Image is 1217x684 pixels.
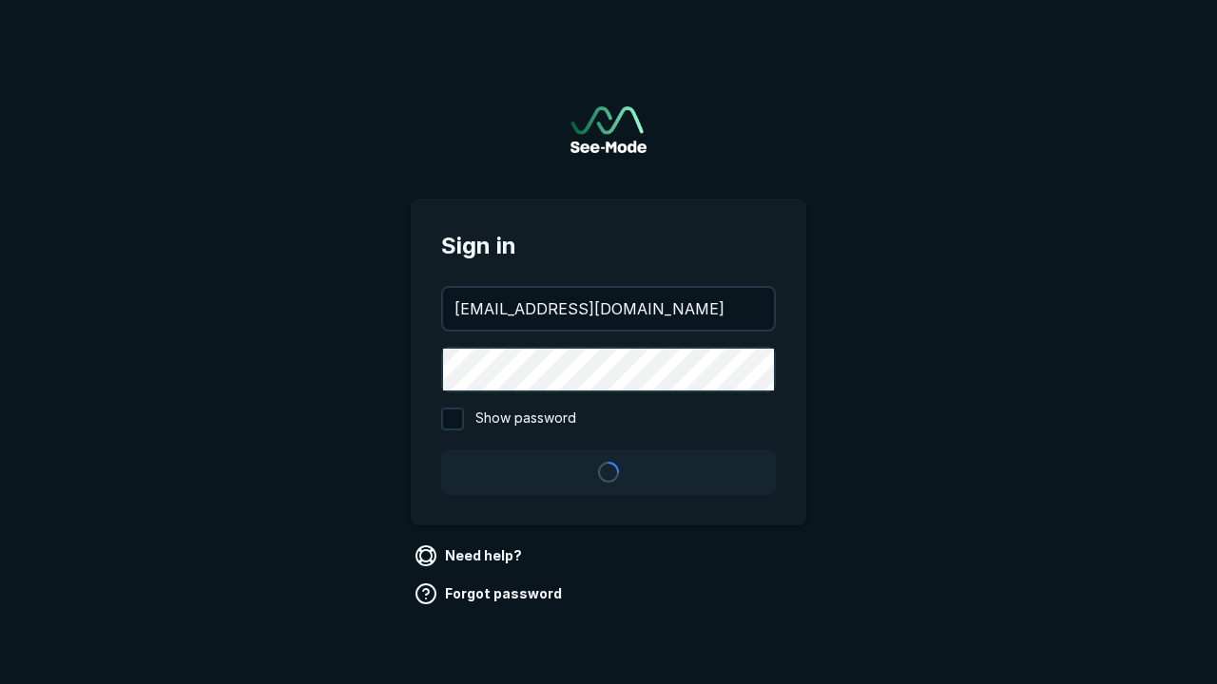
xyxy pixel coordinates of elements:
img: See-Mode Logo [570,106,647,153]
a: Forgot password [411,579,570,609]
input: your@email.com [443,288,774,330]
span: Show password [475,408,576,430]
a: Need help? [411,541,530,571]
span: Sign in [441,229,776,263]
a: Go to sign in [570,106,647,153]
